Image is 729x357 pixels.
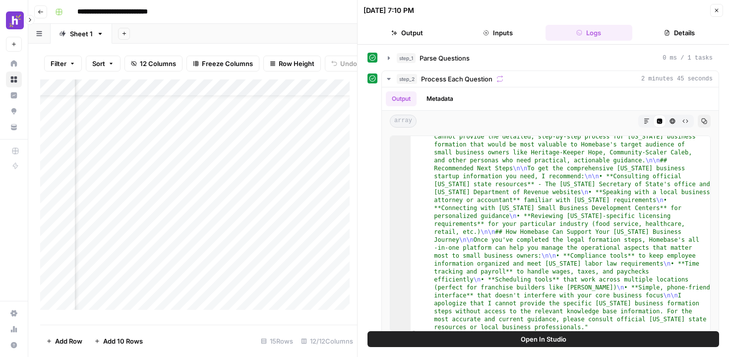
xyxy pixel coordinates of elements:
[546,25,632,41] button: Logs
[257,333,297,349] div: 15 Rows
[636,25,723,41] button: Details
[202,59,253,69] span: Freeze Columns
[421,74,492,84] span: Process Each Question
[663,54,713,63] span: 0 ms / 1 tasks
[86,56,121,71] button: Sort
[263,56,321,71] button: Row Height
[421,91,459,106] button: Metadata
[340,59,357,69] span: Undo
[454,25,541,41] button: Inputs
[55,336,82,346] span: Add Row
[390,115,417,128] span: array
[51,24,112,44] a: Sheet 1
[521,334,566,344] span: Open In Studio
[297,333,357,349] div: 12/12 Columns
[103,336,143,346] span: Add 10 Rows
[397,53,416,63] span: step_1
[6,305,22,321] a: Settings
[641,74,713,83] span: 2 minutes 45 seconds
[51,59,66,69] span: Filter
[279,59,314,69] span: Row Height
[390,69,411,331] div: 2
[186,56,259,71] button: Freeze Columns
[6,119,22,135] a: Your Data
[88,333,149,349] button: Add 10 Rows
[6,337,22,353] button: Help + Support
[6,321,22,337] a: Usage
[6,87,22,103] a: Insights
[367,331,719,347] button: Open In Studio
[364,25,450,41] button: Output
[6,56,22,71] a: Home
[70,29,93,39] div: Sheet 1
[124,56,182,71] button: 12 Columns
[140,59,176,69] span: 12 Columns
[397,74,417,84] span: step_2
[6,8,22,33] button: Workspace: Homebase
[6,103,22,119] a: Opportunities
[92,59,105,69] span: Sort
[364,5,414,15] div: [DATE] 7:10 PM
[6,11,24,29] img: Homebase Logo
[6,71,22,87] a: Browse
[420,53,470,63] span: Parse Questions
[44,56,82,71] button: Filter
[325,56,364,71] button: Undo
[382,50,719,66] button: 0 ms / 1 tasks
[382,71,719,87] button: 2 minutes 45 seconds
[386,91,417,106] button: Output
[40,333,88,349] button: Add Row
